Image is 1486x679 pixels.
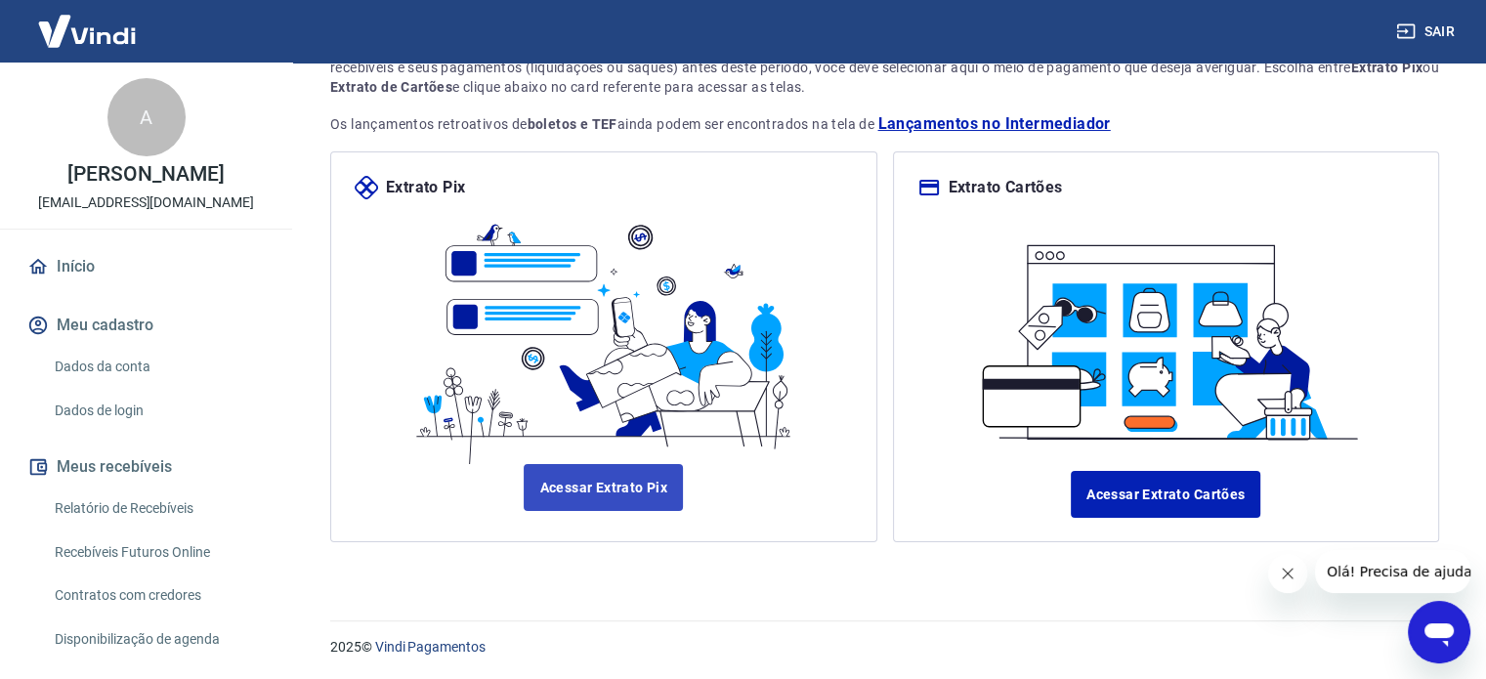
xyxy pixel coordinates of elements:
img: ilustracard.1447bf24807628a904eb562bb34ea6f9.svg [966,223,1365,447]
button: Meu cadastro [23,304,269,347]
span: Olá! Precisa de ajuda? [12,14,164,29]
button: Meus recebíveis [23,446,269,488]
div: Aqui você pode acessar os extratos antigos, retroativos ao lançamento do , que ocorreu entre feve... [330,38,1439,97]
a: Disponibilização de agenda [47,619,269,659]
strong: Extrato Pix [1351,60,1422,75]
p: [EMAIL_ADDRESS][DOMAIN_NAME] [38,192,254,213]
iframe: Fechar mensagem [1268,554,1307,593]
a: Relatório de Recebíveis [47,488,269,529]
a: Dados de login [47,391,269,431]
strong: Extrato de Cartões [330,79,452,95]
p: Extrato Cartões [949,176,1063,199]
button: Sair [1392,14,1463,50]
iframe: Mensagem da empresa [1315,550,1470,593]
strong: boletos e TEF [528,116,617,132]
a: Vindi Pagamentos [375,639,486,655]
p: Extrato Pix [386,176,465,199]
p: 2025 © [330,637,1439,658]
p: Os lançamentos retroativos de ainda podem ser encontrados na tela de [330,112,1439,136]
div: A [107,78,186,156]
a: Dados da conta [47,347,269,387]
a: Contratos com credores [47,575,269,615]
a: Recebíveis Futuros Online [47,532,269,573]
a: Acessar Extrato Pix [524,464,683,511]
iframe: Botão para abrir a janela de mensagens [1408,601,1470,663]
img: Vindi [23,1,150,61]
a: Início [23,245,269,288]
a: Acessar Extrato Cartões [1071,471,1260,518]
a: Lançamentos no Intermediador [877,112,1110,136]
p: [PERSON_NAME] [67,164,224,185]
img: ilustrapix.38d2ed8fdf785898d64e9b5bf3a9451d.svg [404,199,803,464]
